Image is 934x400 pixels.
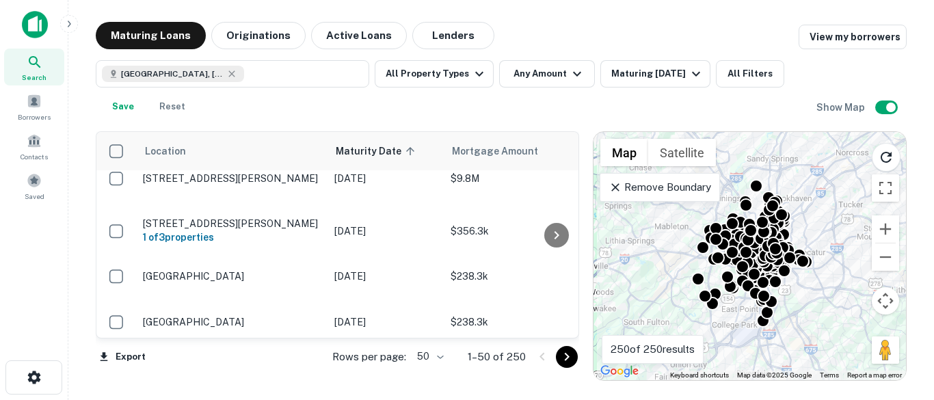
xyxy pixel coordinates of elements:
button: Reset [150,93,194,120]
iframe: Chat Widget [866,291,934,356]
button: Any Amount [499,60,595,88]
p: 1–50 of 250 [468,349,526,365]
button: All Filters [716,60,784,88]
h6: Show Map [816,100,867,115]
th: Maturity Date [328,132,444,170]
p: [STREET_ADDRESS][PERSON_NAME] [143,217,321,230]
span: Maturity Date [336,143,419,159]
p: Remove Boundary [609,179,710,196]
button: Go to next page [556,346,578,368]
span: Mortgage Amount [452,143,556,159]
a: Saved [4,168,64,204]
div: 0 0 [593,132,906,380]
a: Open this area in Google Maps (opens a new window) [597,362,642,380]
a: Contacts [4,128,64,165]
button: Originations [211,22,306,49]
button: All Property Types [375,60,494,88]
a: View my borrowers [799,25,907,49]
img: Google [597,362,642,380]
th: Location [136,132,328,170]
button: Maturing Loans [96,22,206,49]
button: Keyboard shortcuts [670,371,729,380]
p: $356.3k [451,224,587,239]
img: capitalize-icon.png [22,11,48,38]
span: Borrowers [18,111,51,122]
h6: 1 of 3 properties [143,230,321,245]
p: Rows per page: [332,349,406,365]
p: [DATE] [334,315,437,330]
span: Map data ©2025 Google [737,371,812,379]
a: Search [4,49,64,85]
button: Lenders [412,22,494,49]
button: Maturing [DATE] [600,60,710,88]
button: Export [96,347,149,367]
a: Terms (opens in new tab) [820,371,839,379]
button: Save your search to get updates of matches that match your search criteria. [101,93,145,120]
a: Report a map error [847,371,902,379]
th: Mortgage Amount [444,132,594,170]
span: Saved [25,191,44,202]
span: Search [22,72,46,83]
a: Borrowers [4,88,64,125]
p: [DATE] [334,171,437,186]
p: $9.8M [451,171,587,186]
p: $238.3k [451,315,587,330]
button: Map camera controls [872,287,899,315]
p: $238.3k [451,269,587,284]
div: Maturing [DATE] [611,66,704,82]
div: 50 [412,347,446,366]
button: [GEOGRAPHIC_DATA], [GEOGRAPHIC_DATA], [GEOGRAPHIC_DATA] [96,60,369,88]
button: Active Loans [311,22,407,49]
button: Reload search area [872,143,900,172]
p: [GEOGRAPHIC_DATA] [143,316,321,328]
p: [STREET_ADDRESS][PERSON_NAME] [143,172,321,185]
p: [DATE] [334,269,437,284]
button: Zoom out [872,243,899,271]
p: 250 of 250 results [611,341,695,358]
span: [GEOGRAPHIC_DATA], [GEOGRAPHIC_DATA], [GEOGRAPHIC_DATA] [121,68,224,80]
button: Zoom in [872,215,899,243]
p: [GEOGRAPHIC_DATA] [143,270,321,282]
button: Toggle fullscreen view [872,174,899,202]
button: Show satellite imagery [648,139,716,166]
span: Location [144,143,186,159]
span: Contacts [21,151,48,162]
p: [DATE] [334,224,437,239]
button: Show street map [600,139,648,166]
